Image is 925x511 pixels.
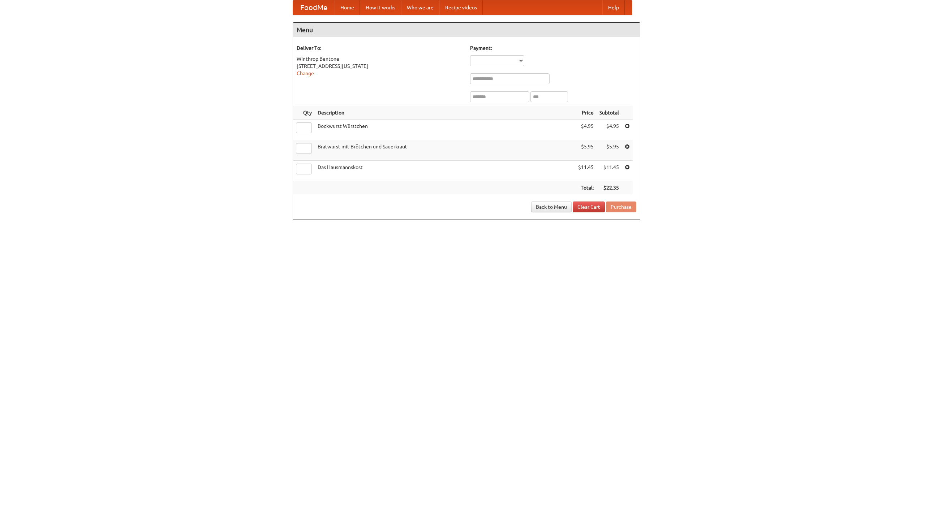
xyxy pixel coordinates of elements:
[606,202,636,212] button: Purchase
[575,161,597,181] td: $11.45
[597,120,622,140] td: $4.95
[575,140,597,161] td: $5.95
[360,0,401,15] a: How it works
[597,181,622,195] th: $22.35
[297,55,463,62] div: Winthrop Bentone
[575,181,597,195] th: Total:
[439,0,483,15] a: Recipe videos
[602,0,625,15] a: Help
[315,120,575,140] td: Bockwurst Würstchen
[315,106,575,120] th: Description
[575,106,597,120] th: Price
[297,70,314,76] a: Change
[293,106,315,120] th: Qty
[573,202,605,212] a: Clear Cart
[297,44,463,52] h5: Deliver To:
[401,0,439,15] a: Who we are
[597,140,622,161] td: $5.95
[315,140,575,161] td: Bratwurst mit Brötchen und Sauerkraut
[315,161,575,181] td: Das Hausmannskost
[531,202,572,212] a: Back to Menu
[597,106,622,120] th: Subtotal
[597,161,622,181] td: $11.45
[575,120,597,140] td: $4.95
[297,62,463,70] div: [STREET_ADDRESS][US_STATE]
[293,23,640,37] h4: Menu
[335,0,360,15] a: Home
[293,0,335,15] a: FoodMe
[470,44,636,52] h5: Payment:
